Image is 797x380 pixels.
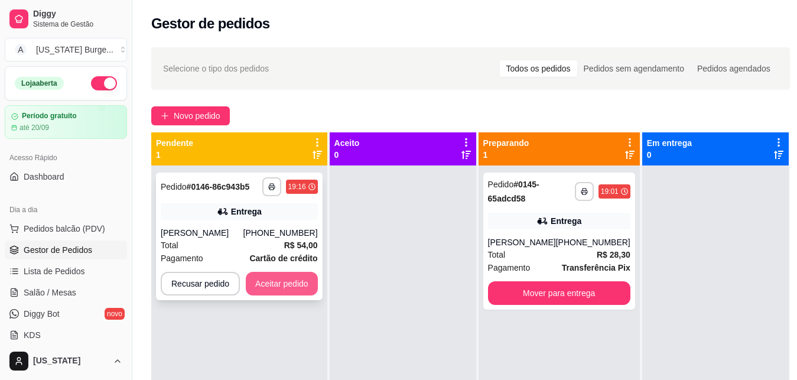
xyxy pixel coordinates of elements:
button: Recusar pedido [161,272,240,295]
a: Lista de Pedidos [5,262,127,281]
p: 0 [647,149,692,161]
div: Todos os pedidos [500,60,577,77]
strong: R$ 54,00 [284,241,318,250]
button: Pedidos balcão (PDV) [5,219,127,238]
span: Pedidos balcão (PDV) [24,223,105,235]
div: Loja aberta [15,77,64,90]
strong: R$ 28,30 [597,250,630,259]
span: [US_STATE] [33,356,108,366]
span: Diggy [33,9,122,20]
a: Período gratuitoaté 20/09 [5,105,127,139]
a: KDS [5,326,127,345]
span: Lista de Pedidos [24,265,85,277]
span: Sistema de Gestão [33,20,122,29]
span: Gestor de Pedidos [24,244,92,256]
article: até 20/09 [19,123,49,132]
div: Entrega [551,215,581,227]
div: Pedidos sem agendamento [577,60,691,77]
p: Em entrega [647,137,692,149]
div: [PERSON_NAME] [488,236,556,248]
p: Pendente [156,137,193,149]
a: Dashboard [5,167,127,186]
button: Alterar Status [91,76,117,90]
span: Diggy Bot [24,308,60,320]
div: Acesso Rápido [5,148,127,167]
span: Pagamento [488,261,531,274]
div: 19:16 [288,182,306,191]
button: Novo pedido [151,106,230,125]
span: plus [161,112,169,120]
div: [PHONE_NUMBER] [556,236,630,248]
a: Gestor de Pedidos [5,241,127,259]
span: Total [161,239,178,252]
p: 0 [334,149,360,161]
div: 19:01 [601,187,619,196]
span: Salão / Mesas [24,287,76,298]
span: KDS [24,329,41,341]
p: 1 [483,149,529,161]
div: Entrega [231,206,262,217]
span: Pedido [161,182,187,191]
strong: # 0145-65adcd58 [488,180,539,203]
div: Pedidos agendados [691,60,777,77]
p: 1 [156,149,193,161]
span: Pagamento [161,252,203,265]
strong: Transferência Pix [562,263,630,272]
button: Select a team [5,38,127,61]
span: Novo pedido [174,109,220,122]
span: A [15,44,27,56]
strong: # 0146-86c943b5 [187,182,250,191]
span: Dashboard [24,171,64,183]
a: Diggy Botnovo [5,304,127,323]
button: Mover para entrega [488,281,630,305]
div: [PERSON_NAME] [161,227,243,239]
h2: Gestor de pedidos [151,14,270,33]
p: Aceito [334,137,360,149]
button: [US_STATE] [5,347,127,375]
strong: Cartão de crédito [249,254,317,263]
div: [PHONE_NUMBER] [243,227,318,239]
span: Selecione o tipo dos pedidos [163,62,269,75]
a: DiggySistema de Gestão [5,5,127,33]
div: Dia a dia [5,200,127,219]
a: Salão / Mesas [5,283,127,302]
article: Período gratuito [22,112,77,121]
div: [US_STATE] Burge ... [36,44,113,56]
span: Total [488,248,506,261]
button: Aceitar pedido [246,272,318,295]
p: Preparando [483,137,529,149]
span: Pedido [488,180,514,189]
